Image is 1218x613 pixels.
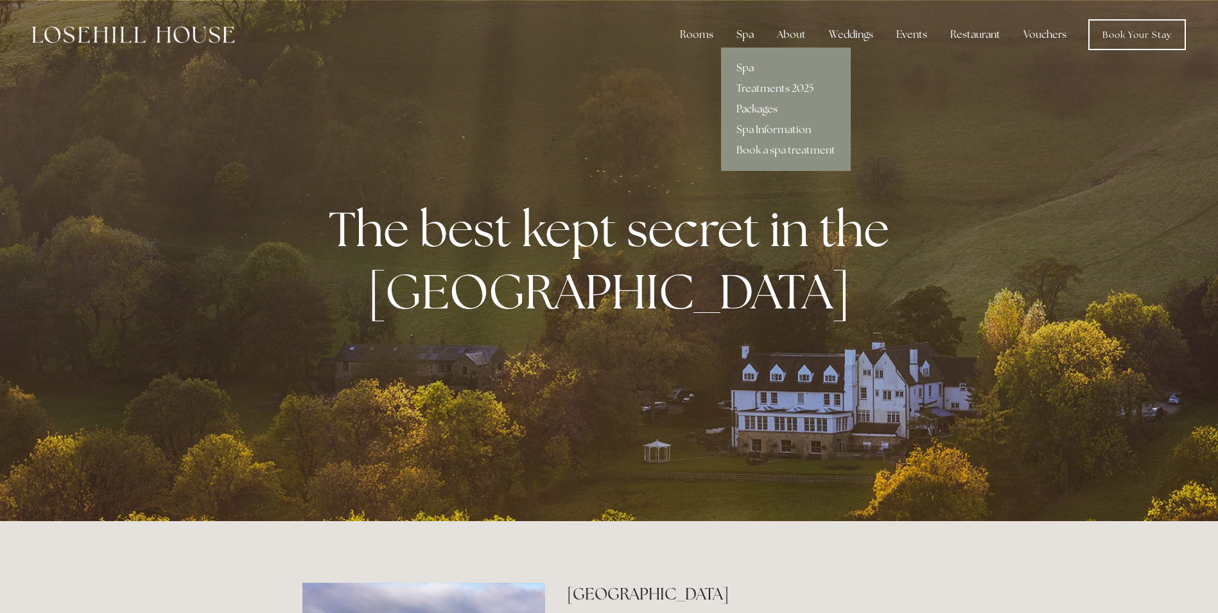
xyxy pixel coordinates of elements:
[721,120,851,140] a: Spa Information
[1088,19,1186,50] a: Book Your Stay
[670,22,724,48] div: Rooms
[1013,22,1077,48] a: Vouchers
[886,22,937,48] div: Events
[32,26,234,43] img: Losehill House
[721,99,851,120] a: Packages
[819,22,883,48] div: Weddings
[567,583,916,605] h2: [GEOGRAPHIC_DATA]
[721,58,851,78] a: Spa
[329,197,900,323] strong: The best kept secret in the [GEOGRAPHIC_DATA]
[721,140,851,161] a: Book a spa treatment
[726,22,764,48] div: Spa
[721,78,851,99] a: Treatments 2025
[940,22,1011,48] div: Restaurant
[767,22,816,48] div: About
